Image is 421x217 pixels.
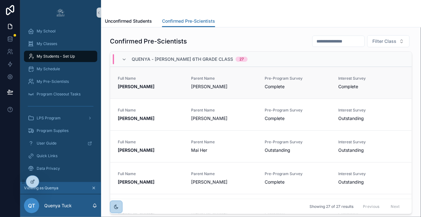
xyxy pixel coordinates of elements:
a: Program Supplies [24,125,97,136]
a: Program Closeout Tasks [24,89,97,100]
div: scrollable content [20,25,101,182]
span: Confirmed Pre-Scientists [162,18,215,24]
span: Complete [338,83,404,90]
a: Full Name[PERSON_NAME]Parent Name[PERSON_NAME]Pre-Program SurveyCompleteInterest SurveyOutstanding [110,99,412,130]
button: Select Button [367,35,410,47]
span: Pre-Program Survey [265,76,331,81]
span: Outstanding [338,179,404,185]
strong: [PERSON_NAME] [118,116,154,121]
span: Complete [265,115,331,122]
a: My Schedule [24,63,97,75]
a: LPS Program [24,112,97,124]
span: Parent Name [191,108,257,113]
span: Filter Class [373,38,397,44]
a: Quick Links [24,150,97,162]
span: My Schedule [37,66,60,71]
span: [PERSON_NAME] [191,83,257,90]
span: QT [28,202,35,209]
span: Complete [265,83,331,90]
a: Data Privacy [24,163,97,174]
p: Quenya Tuck [44,203,72,209]
span: Parent Name [191,76,257,81]
span: My School [37,29,56,34]
span: Unconfirmed Students [105,18,152,24]
span: My Students - Set Up [37,54,75,59]
span: Outstanding [338,147,404,153]
a: My Classes [24,38,97,49]
span: Outstanding [265,147,331,153]
span: Pre-Program Survey [265,108,331,113]
span: Outstanding [338,115,404,122]
img: App logo [56,8,66,18]
a: Full Name[PERSON_NAME]Parent NameMai HerPre-Program SurveyOutstandingInterest SurveyOutstanding [110,130,412,162]
span: Pre-Program Survey [265,140,331,145]
div: 27 [239,57,244,62]
span: Interest Survey [338,108,404,113]
span: Complete [265,179,331,185]
h1: Confirmed Pre-Scientists [110,37,187,46]
span: Full Name [118,140,184,145]
span: LPS Program [37,116,61,121]
a: My School [24,26,97,37]
a: My Students - Set Up [24,51,97,62]
a: Confirmed Pre-Scientists [162,15,215,27]
span: Full Name [118,76,184,81]
span: Mai Her [191,147,257,153]
span: Parent Name [191,171,257,176]
span: Interest Survey [338,76,404,81]
span: User Guide [37,141,57,146]
span: Full Name [118,108,184,113]
a: Full Name[PERSON_NAME]Parent Name[PERSON_NAME]Pre-Program SurveyCompleteInterest SurveyComplete [110,67,412,99]
a: Full Name[PERSON_NAME]Parent Name[PERSON_NAME]Pre-Program SurveyCompleteInterest SurveyOutstanding [110,162,412,194]
span: Showing 27 of 27 results [310,204,353,209]
span: Program Supplies [37,128,69,133]
span: My Classes [37,41,57,46]
span: Viewing as Quenya [24,186,58,191]
strong: [PERSON_NAME] [118,84,154,89]
span: Data Privacy [37,166,60,171]
a: User Guide [24,138,97,149]
span: Parent Name [191,140,257,145]
span: Interest Survey [338,171,404,176]
span: Quick Links [37,153,57,158]
span: Pre-Program Survey [265,171,331,176]
span: Interest Survey [338,140,404,145]
a: My Pre-Scientists [24,76,97,87]
span: Quenya - [PERSON_NAME] 6th Grade Class [132,56,233,62]
a: Unconfirmed Students [105,15,152,28]
span: Full Name [118,171,184,176]
span: Program Closeout Tasks [37,92,81,97]
span: [PERSON_NAME] [191,179,257,185]
span: My Pre-Scientists [37,79,69,84]
strong: [PERSON_NAME] [118,179,154,185]
span: [PERSON_NAME] [191,115,257,122]
strong: [PERSON_NAME] [118,147,154,153]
